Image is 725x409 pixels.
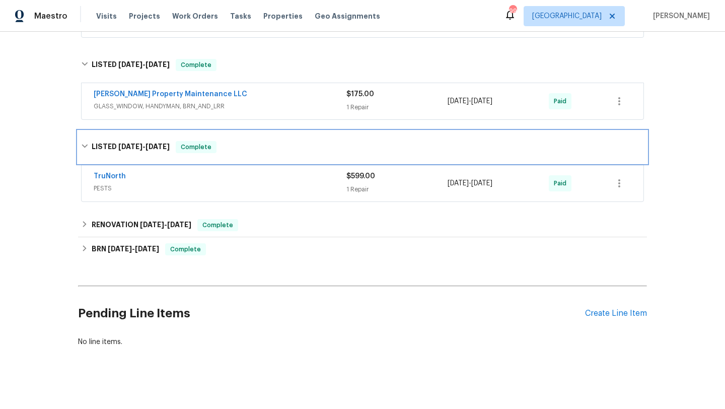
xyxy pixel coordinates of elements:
h6: BRN [92,243,159,255]
span: Visits [96,11,117,21]
span: Complete [177,60,215,70]
span: [DATE] [146,143,170,150]
span: Paid [554,178,570,188]
span: [DATE] [135,245,159,252]
span: Paid [554,96,570,106]
span: Complete [166,244,205,254]
span: [DATE] [118,143,142,150]
div: LISTED [DATE]-[DATE]Complete [78,49,647,81]
div: 99 [509,6,516,16]
span: [DATE] [108,245,132,252]
span: Complete [177,142,215,152]
span: [DATE] [167,221,191,228]
span: Projects [129,11,160,21]
div: 1 Repair [346,102,448,112]
span: Work Orders [172,11,218,21]
div: BRN [DATE]-[DATE]Complete [78,237,647,261]
span: [DATE] [448,180,469,187]
span: Geo Assignments [315,11,380,21]
span: - [118,143,170,150]
span: Complete [198,220,237,230]
span: - [108,245,159,252]
span: [DATE] [471,180,492,187]
span: [DATE] [448,98,469,105]
span: [GEOGRAPHIC_DATA] [532,11,602,21]
span: GLASS_WINDOW, HANDYMAN, BRN_AND_LRR [94,101,346,111]
span: - [118,61,170,68]
span: [PERSON_NAME] [649,11,710,21]
div: No line items. [78,337,647,347]
span: - [140,221,191,228]
h2: Pending Line Items [78,290,585,337]
span: [DATE] [140,221,164,228]
span: [DATE] [146,61,170,68]
span: [DATE] [471,98,492,105]
a: [PERSON_NAME] Property Maintenance LLC [94,91,247,98]
div: Create Line Item [585,309,647,318]
a: TruNorth [94,173,126,180]
span: Properties [263,11,303,21]
span: Tasks [230,13,251,20]
h6: LISTED [92,59,170,71]
span: - [448,178,492,188]
span: $599.00 [346,173,375,180]
div: 1 Repair [346,184,448,194]
span: [DATE] [118,61,142,68]
span: $175.00 [346,91,374,98]
h6: LISTED [92,141,170,153]
span: Maestro [34,11,67,21]
div: LISTED [DATE]-[DATE]Complete [78,131,647,163]
h6: RENOVATION [92,219,191,231]
span: PESTS [94,183,346,193]
span: - [448,96,492,106]
div: RENOVATION [DATE]-[DATE]Complete [78,213,647,237]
